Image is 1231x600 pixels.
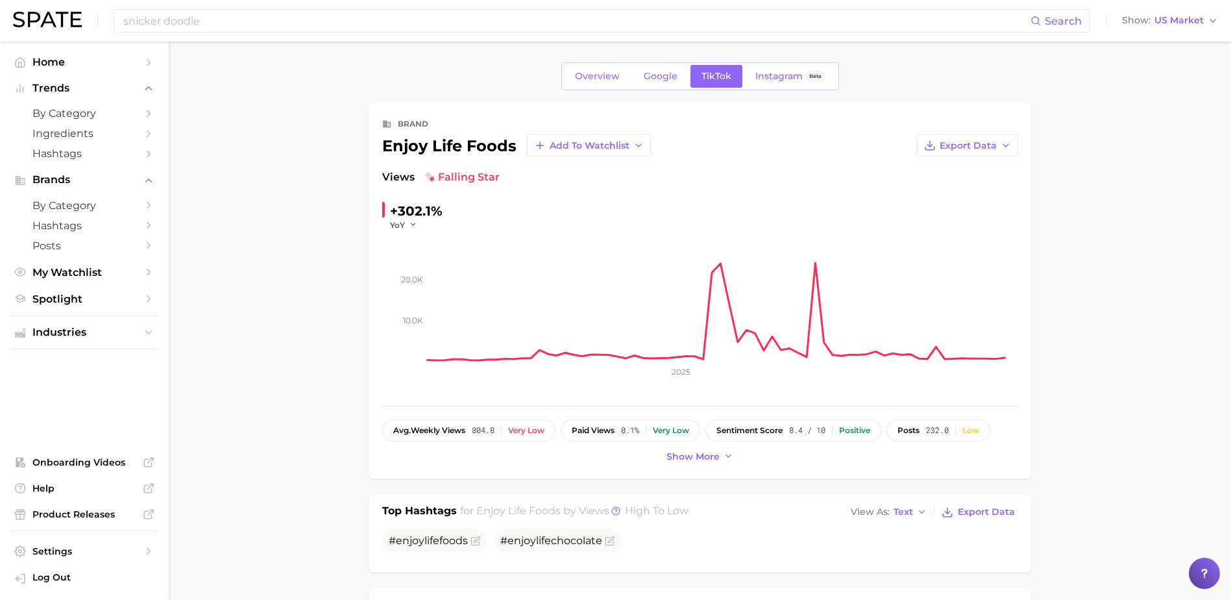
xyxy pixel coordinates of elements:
[425,169,500,185] span: falling star
[644,71,677,82] span: Google
[1045,15,1082,27] span: Search
[940,140,997,151] span: Export Data
[663,448,737,466] button: Show more
[476,505,561,517] span: enjoy life foods
[500,534,602,547] span: # chocolate
[403,316,423,325] tspan: 10.0k
[851,508,890,516] span: View As
[32,240,136,252] span: Posts
[572,426,615,435] span: paid views
[653,426,689,435] div: Very low
[575,71,620,82] span: Overview
[382,503,457,521] h1: Top Hashtags
[755,71,803,82] span: Instagram
[962,426,979,435] div: Low
[10,568,158,590] a: Log out. Currently logged in with e-mail christine.kappner@mane.com.
[625,505,689,517] span: high to low
[666,451,720,462] span: Show more
[701,71,731,82] span: TikTok
[32,571,148,583] span: Log Out
[10,289,158,309] a: Spotlight
[508,426,544,435] div: Very low
[536,534,551,547] span: life
[382,169,415,185] span: Views
[958,506,1015,518] span: Export Data
[32,482,136,494] span: Help
[938,503,1018,521] button: Export Data
[10,542,158,561] a: Settings
[32,293,136,305] span: Spotlight
[926,426,949,435] span: 232.0
[32,56,136,68] span: Home
[10,216,158,236] a: Hashtags
[425,172,435,182] img: falling star
[10,170,158,190] button: Brands
[1154,17,1204,24] span: US Market
[10,103,158,123] a: by Category
[527,134,651,156] button: Add to Watchlist
[10,195,158,216] a: by Category
[32,147,136,160] span: Hashtags
[809,71,822,82] span: Beta
[424,534,439,547] span: life
[32,107,136,119] span: by Category
[1122,17,1151,24] span: Show
[705,419,881,442] button: sentiment score8.4 / 10Positive
[716,426,783,435] span: sentiment score
[396,534,424,547] span: enjoy
[10,79,158,98] button: Trends
[690,65,742,88] a: TikTok
[10,52,158,72] a: Home
[561,419,700,442] button: paid views0.1%Very low
[847,504,931,521] button: View AsText
[390,219,405,231] span: YoY
[398,116,428,132] div: brand
[32,219,136,232] span: Hashtags
[10,453,158,472] a: Onboarding Videos
[10,505,158,524] a: Product Releases
[393,426,465,435] span: weekly views
[32,127,136,140] span: Ingredients
[389,534,468,547] span: #
[10,479,158,498] a: Help
[32,174,136,186] span: Brands
[32,199,136,212] span: by Category
[10,123,158,144] a: Ingredients
[10,323,158,342] button: Industries
[390,201,443,221] div: +302.1%
[917,134,1018,156] button: Export Data
[32,545,136,557] span: Settings
[32,266,136,279] span: My Watchlist
[32,456,136,468] span: Onboarding Videos
[672,367,690,377] tspan: 2025
[32,508,136,520] span: Product Releases
[439,534,468,547] span: foods
[32,82,136,94] span: Trends
[10,262,158,282] a: My Watchlist
[470,536,481,546] button: Flag as miscategorized or irrelevant
[460,503,689,521] h2: for by Views
[390,219,418,231] button: YoY
[472,426,494,435] span: 804.8
[1119,12,1221,29] button: ShowUS Market
[507,534,536,547] span: enjoy
[10,236,158,256] a: Posts
[744,65,836,88] a: InstagramBeta
[894,508,913,516] span: Text
[401,275,423,284] tspan: 20.0k
[839,426,870,435] div: Positive
[393,425,411,435] abbr: average
[382,419,555,442] button: avg.weekly views804.8Very low
[550,140,629,151] span: Add to Watchlist
[564,65,631,88] a: Overview
[605,536,615,546] button: Flag as miscategorized or irrelevant
[633,65,689,88] a: Google
[13,12,82,27] img: SPATE
[122,10,1030,32] input: Search here for a brand, industry, or ingredient
[789,426,825,435] span: 8.4 / 10
[10,144,158,164] a: Hashtags
[897,426,920,435] span: posts
[886,419,990,442] button: posts232.0Low
[621,426,639,435] span: 0.1%
[382,134,651,156] div: enjoy life foods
